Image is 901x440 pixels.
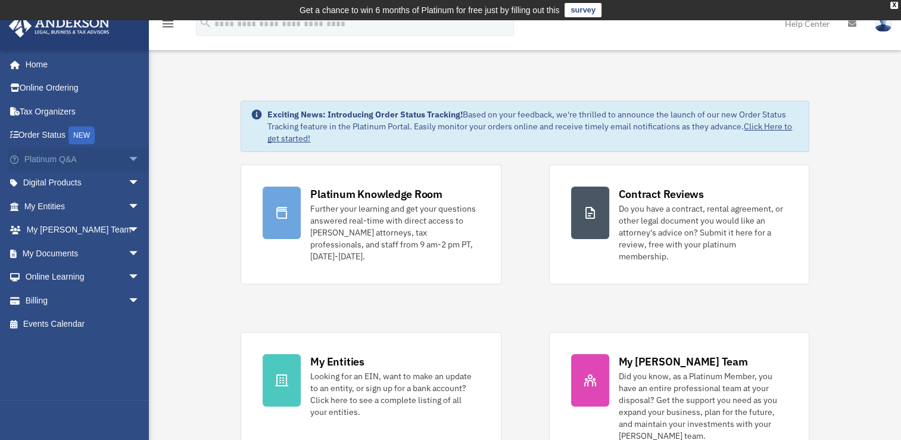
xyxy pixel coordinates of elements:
[8,218,158,242] a: My [PERSON_NAME] Teamarrow_drop_down
[8,52,152,76] a: Home
[310,203,479,262] div: Further your learning and get your questions answered real-time with direct access to [PERSON_NAM...
[8,265,158,289] a: Online Learningarrow_drop_down
[128,218,152,243] span: arrow_drop_down
[128,147,152,172] span: arrow_drop_down
[300,3,560,17] div: Get a chance to win 6 months of Platinum for free just by filling out this
[267,109,799,144] div: Based on your feedback, we're thrilled to announce the launch of our new Order Status Tracking fe...
[8,312,158,336] a: Events Calendar
[161,21,175,31] a: menu
[8,76,158,100] a: Online Ordering
[8,171,158,195] a: Digital Productsarrow_drop_down
[128,265,152,290] span: arrow_drop_down
[310,370,479,418] div: Looking for an EIN, want to make an update to an entity, or sign up for a bank account? Click her...
[128,171,152,196] span: arrow_drop_down
[8,241,158,265] a: My Documentsarrow_drop_down
[619,187,704,202] div: Contract Reviews
[5,14,113,38] img: Anderson Advisors Platinum Portal
[310,354,364,369] div: My Entities
[68,126,95,144] div: NEW
[890,2,898,9] div: close
[161,17,175,31] i: menu
[619,203,787,262] div: Do you have a contract, rental agreement, or other legal document you would like an attorney's ad...
[199,16,212,29] i: search
[241,165,501,284] a: Platinum Knowledge Room Further your learning and get your questions answered real-time with dire...
[267,121,792,144] a: Click Here to get started!
[128,241,152,266] span: arrow_drop_down
[549,165,809,284] a: Contract Reviews Do you have a contract, rental agreement, or other legal document you would like...
[128,194,152,219] span: arrow_drop_down
[128,289,152,313] span: arrow_drop_down
[8,123,158,148] a: Order StatusNEW
[267,109,463,120] strong: Exciting News: Introducing Order Status Tracking!
[8,194,158,218] a: My Entitiesarrow_drop_down
[8,289,158,312] a: Billingarrow_drop_down
[8,100,158,123] a: Tax Organizers
[565,3,601,17] a: survey
[8,147,158,171] a: Platinum Q&Aarrow_drop_down
[874,15,892,32] img: User Pic
[310,187,442,202] div: Platinum Knowledge Room
[619,354,748,369] div: My [PERSON_NAME] Team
